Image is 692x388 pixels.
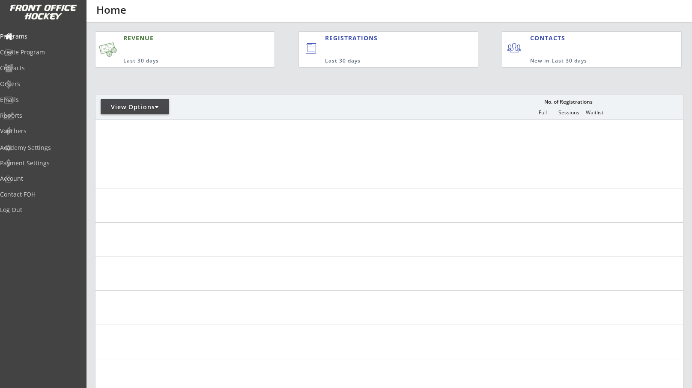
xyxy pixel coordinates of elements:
div: Last 30 days [325,57,443,65]
div: REGISTRATIONS [325,34,438,42]
div: New in Last 30 days [530,57,642,65]
div: Last 30 days [123,57,233,65]
div: CONTACTS [530,34,569,42]
div: REVENUE [123,34,233,42]
div: Waitlist [582,110,608,116]
div: View Options [101,103,169,111]
div: Full [530,110,556,116]
div: Sessions [556,110,582,116]
div: No. of Registrations [542,99,595,105]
